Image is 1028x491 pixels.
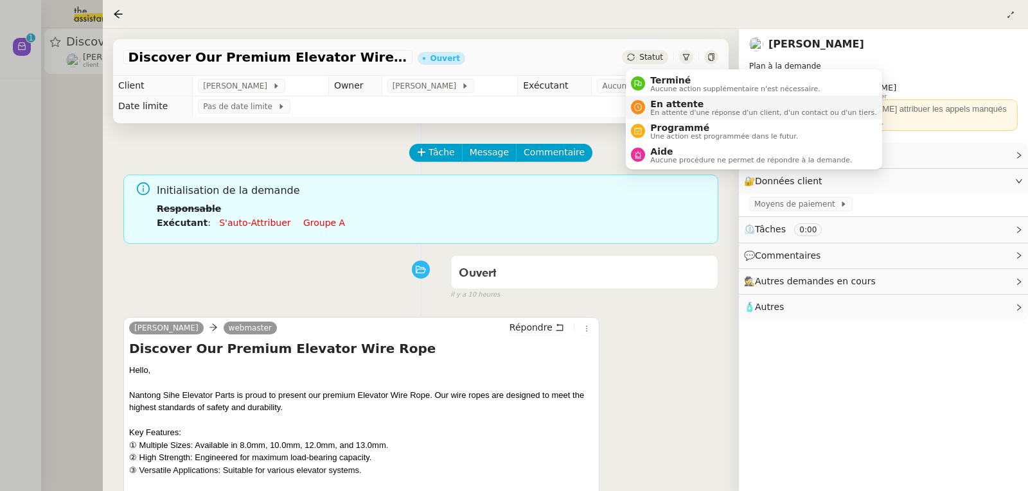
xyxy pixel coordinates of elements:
div: ⚙️Procédures [739,142,1028,168]
div: ⚠️ En l'absence de [PERSON_NAME] attribuer les appels manqués et les e-mails à [PERSON_NAME]. [754,103,1013,128]
td: Owner [328,76,382,96]
span: 🧴 [744,302,784,312]
span: il y a 10 heures [450,289,500,300]
span: Terminé [650,75,820,85]
span: Aucune action supplémentaire n'est nécessaire. [650,85,820,92]
span: 🔐 [744,174,828,189]
div: Ouvert [430,55,460,62]
span: [PERSON_NAME] [203,80,272,92]
td: Date limite [113,96,193,117]
span: Une action est programmée dans le futur. [650,133,798,140]
span: : [208,218,211,228]
span: Tâches [755,224,786,234]
a: Groupe a [303,218,345,228]
div: 🕵️Autres demandes en cours [739,269,1028,294]
span: Commentaire [524,145,585,160]
div: 🔐Données client [739,169,1028,194]
span: [PERSON_NAME] [393,80,461,92]
b: Exécutant [157,218,208,228]
span: 🕵️ [744,276,882,286]
img: users%2FnSvcPnZyQ0RA1JfSOxSfyelNlJs1%2Favatar%2Fp1050537-640x427.jpg [749,37,763,51]
span: Message [470,145,509,160]
span: Statut [639,53,663,62]
span: Programmé [650,123,798,133]
span: Aide [650,146,852,157]
h4: Discover Our Premium Elevator Wire Rope [129,340,594,357]
nz-tag: 0:00 [794,223,822,236]
td: Exécutant [518,76,592,96]
span: Données client [755,176,822,186]
span: Commentaires [755,250,820,261]
span: Autres [755,302,784,312]
button: Répondre [505,320,569,334]
td: Client [113,76,193,96]
span: Aucun exécutant [602,80,672,92]
span: Autres demandes en cours [755,276,876,286]
div: 🧴Autres [739,295,1028,320]
span: Ouvert [459,268,497,279]
span: ⏲️ [744,224,833,234]
div: 💬Commentaires [739,243,1028,268]
span: Plan à la demande [749,62,821,71]
b: Responsable [157,203,221,214]
button: Message [462,144,517,162]
div: ⏲️Tâches 0:00 [739,217,1028,242]
button: Commentaire [516,144,592,162]
button: Tâche [409,144,463,162]
a: [PERSON_NAME] [129,322,204,334]
span: Aucune procédure ne permet de répondre à la demande. [650,157,852,164]
span: Répondre [510,321,553,334]
span: Initialisation de la demande [157,182,708,200]
span: Discover Our Premium Elevator Wire Rope [128,51,407,64]
span: Moyens de paiement [754,198,840,211]
span: Tâche [429,145,455,160]
span: 💬 [744,250,826,261]
a: S'auto-attribuer [219,218,290,228]
span: Pas de date limite [203,100,277,113]
span: En attente d'une réponse d'un client, d'un contact ou d'un tiers. [650,109,876,116]
a: [PERSON_NAME] [768,38,864,50]
a: webmaster [224,322,277,334]
span: En attente [650,99,876,109]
